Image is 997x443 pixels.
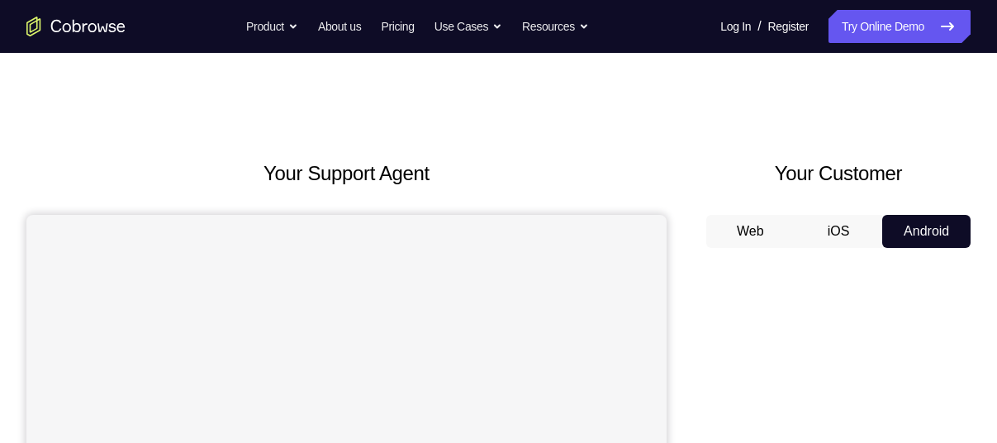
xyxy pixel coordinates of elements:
span: / [757,17,761,36]
a: Register [768,10,809,43]
h2: Your Customer [706,159,971,188]
button: Resources [522,10,589,43]
a: Try Online Demo [828,10,971,43]
a: About us [318,10,361,43]
button: Web [706,215,795,248]
button: iOS [795,215,883,248]
a: Log In [720,10,751,43]
h2: Your Support Agent [26,159,667,188]
button: Android [882,215,971,248]
button: Product [246,10,298,43]
button: Use Cases [434,10,502,43]
a: Go to the home page [26,17,126,36]
a: Pricing [381,10,414,43]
